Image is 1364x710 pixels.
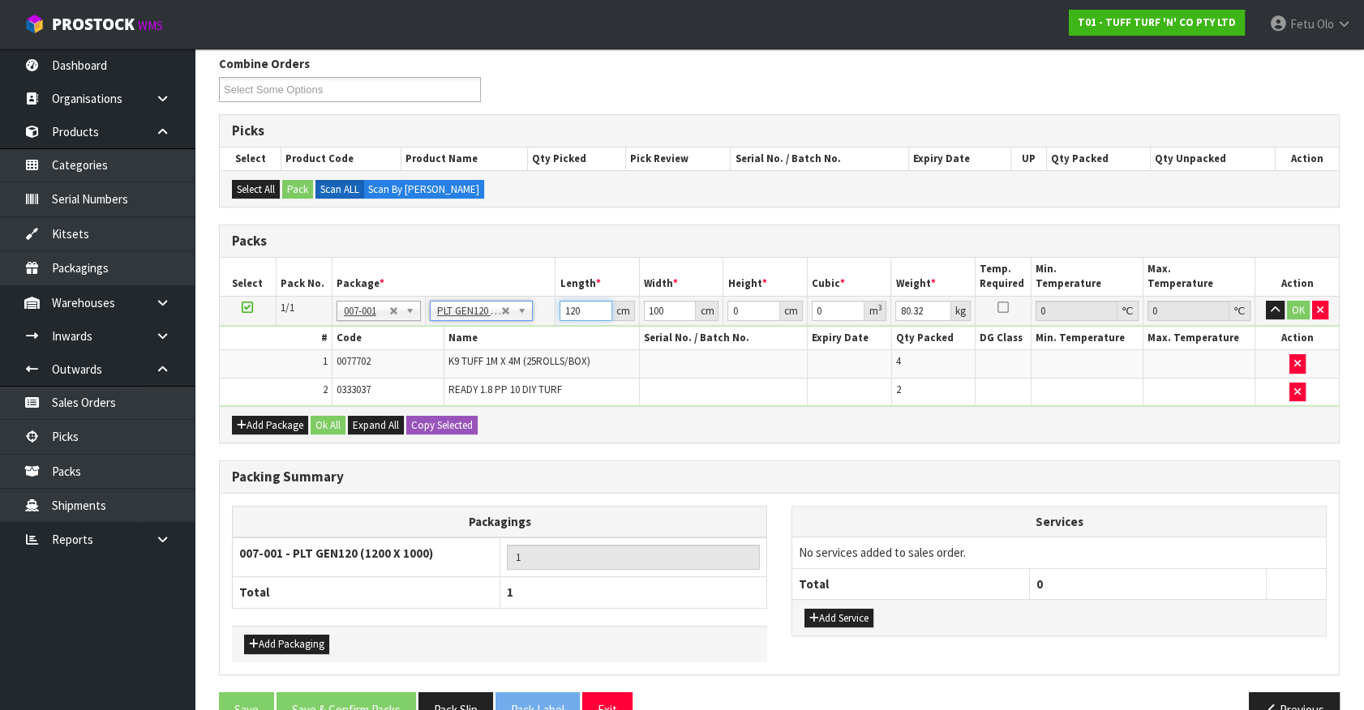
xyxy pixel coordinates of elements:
[348,416,404,435] button: Expand All
[640,327,808,350] th: Serial No. / Batch No.
[52,14,135,35] span: ProStock
[1078,15,1236,29] strong: T01 - TUFF TURF 'N' CO PTY LTD
[639,258,723,296] th: Width
[281,148,401,170] th: Product Code
[1011,148,1047,170] th: UP
[282,180,313,199] button: Pack
[1287,301,1310,320] button: OK
[323,383,328,396] span: 2
[233,506,767,537] th: Packagings
[976,327,1032,350] th: DG Class
[792,507,1326,537] th: Services
[1317,16,1334,32] span: Olo
[1046,148,1150,170] th: Qty Packed
[723,258,808,296] th: Height
[731,148,909,170] th: Serial No. / Batch No.
[1117,301,1139,321] div: ℃
[975,258,1031,296] th: Temp. Required
[792,537,1326,568] td: No services added to sales order.
[232,416,308,435] button: Add Package
[437,302,501,321] span: PLT GEN120 (1200 X 1000)
[1275,148,1339,170] th: Action
[363,180,484,199] label: Scan By [PERSON_NAME]
[315,180,364,199] label: Scan ALL
[448,354,590,368] span: K9 TUFF 1M X 4M (25ROLLS/BOX)
[527,148,625,170] th: Qty Picked
[1143,258,1255,296] th: Max. Temperature
[896,354,901,368] span: 4
[244,635,329,654] button: Add Packaging
[337,383,371,396] span: 0333037
[276,258,332,296] th: Pack No.
[1036,576,1043,592] span: 0
[612,301,635,321] div: cm
[220,327,332,350] th: #
[1255,327,1340,350] th: Action
[24,14,45,34] img: cube-alt.png
[239,545,433,561] strong: 007-001 - PLT GEN120 (1200 X 1000)
[406,416,478,435] button: Copy Selected
[896,383,901,396] span: 2
[323,354,328,368] span: 1
[401,148,527,170] th: Product Name
[1290,16,1315,32] span: Fetu
[808,327,892,350] th: Expiry Date
[696,301,718,321] div: cm
[311,416,345,435] button: Ok All
[1069,10,1245,36] a: T01 - TUFF TURF 'N' CO PTY LTD
[233,577,500,608] th: Total
[626,148,731,170] th: Pick Review
[232,233,1327,249] h3: Packs
[232,180,280,199] button: Select All
[507,584,513,600] span: 1
[909,148,1011,170] th: Expiry Date
[1031,258,1143,296] th: Min. Temperature
[1255,258,1339,296] th: Action
[555,258,640,296] th: Length
[448,383,562,396] span: READY 1.8 PP 10 DIY TURF
[332,258,555,296] th: Package
[353,418,399,432] span: Expand All
[344,302,389,321] span: 007-001
[219,55,310,72] label: Combine Orders
[1150,148,1275,170] th: Qty Unpacked
[332,327,444,350] th: Code
[444,327,640,350] th: Name
[780,301,803,321] div: cm
[891,327,976,350] th: Qty Packed
[877,302,881,313] sup: 3
[1143,327,1255,350] th: Max. Temperature
[232,123,1327,139] h3: Picks
[138,18,163,33] small: WMS
[891,258,976,296] th: Weight
[807,258,891,296] th: Cubic
[220,148,281,170] th: Select
[1032,327,1143,350] th: Min. Temperature
[220,258,276,296] th: Select
[792,568,1029,599] th: Total
[281,301,294,314] span: 1/1
[951,301,971,321] div: kg
[232,469,1327,485] h3: Packing Summary
[864,301,886,321] div: m
[337,354,371,368] span: 0077702
[1229,301,1250,321] div: ℃
[804,609,873,628] button: Add Service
